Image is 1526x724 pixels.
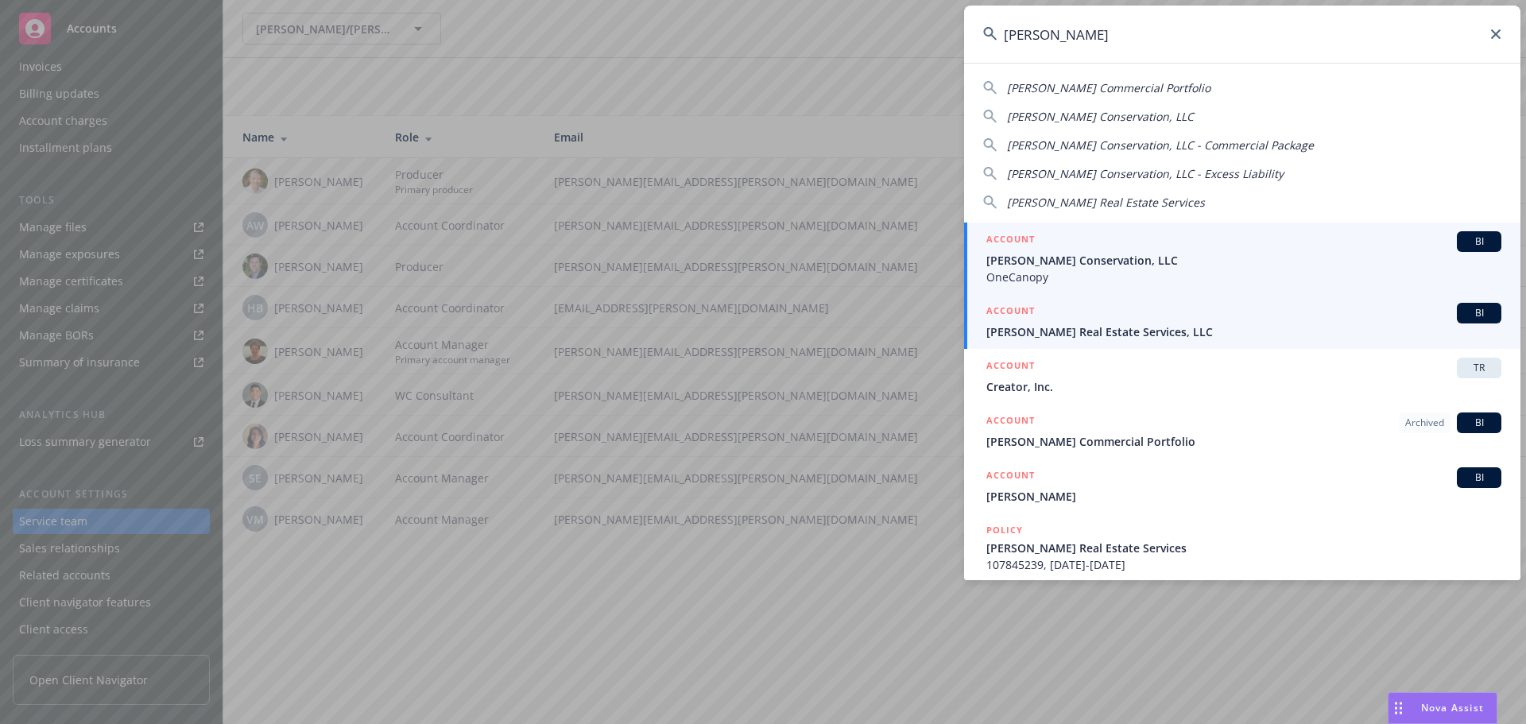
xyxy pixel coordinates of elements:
[964,459,1520,513] a: ACCOUNTBI[PERSON_NAME]
[1405,416,1444,430] span: Archived
[1463,306,1495,320] span: BI
[1463,470,1495,485] span: BI
[986,540,1501,556] span: [PERSON_NAME] Real Estate Services
[964,223,1520,294] a: ACCOUNTBI[PERSON_NAME] Conservation, LLCOneCanopy
[1389,693,1408,723] div: Drag to move
[1421,701,1484,714] span: Nova Assist
[986,303,1035,322] h5: ACCOUNT
[986,522,1023,538] h5: POLICY
[986,252,1501,269] span: [PERSON_NAME] Conservation, LLC
[1007,195,1205,210] span: [PERSON_NAME] Real Estate Services
[986,467,1035,486] h5: ACCOUNT
[964,349,1520,404] a: ACCOUNTTRCreator, Inc.
[986,433,1501,450] span: [PERSON_NAME] Commercial Portfolio
[1007,80,1210,95] span: [PERSON_NAME] Commercial Portfolio
[1388,692,1497,724] button: Nova Assist
[1007,109,1194,124] span: [PERSON_NAME] Conservation, LLC
[986,556,1501,573] span: 107845239, [DATE]-[DATE]
[986,323,1501,340] span: [PERSON_NAME] Real Estate Services, LLC
[986,358,1035,377] h5: ACCOUNT
[1463,234,1495,249] span: BI
[986,231,1035,250] h5: ACCOUNT
[1463,361,1495,375] span: TR
[986,412,1035,432] h5: ACCOUNT
[964,6,1520,63] input: Search...
[986,488,1501,505] span: [PERSON_NAME]
[964,294,1520,349] a: ACCOUNTBI[PERSON_NAME] Real Estate Services, LLC
[964,513,1520,582] a: POLICY[PERSON_NAME] Real Estate Services107845239, [DATE]-[DATE]
[964,404,1520,459] a: ACCOUNTArchivedBI[PERSON_NAME] Commercial Portfolio
[1007,137,1314,153] span: [PERSON_NAME] Conservation, LLC - Commercial Package
[986,269,1501,285] span: OneCanopy
[986,378,1501,395] span: Creator, Inc.
[1463,416,1495,430] span: BI
[1007,166,1284,181] span: [PERSON_NAME] Conservation, LLC - Excess Liability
